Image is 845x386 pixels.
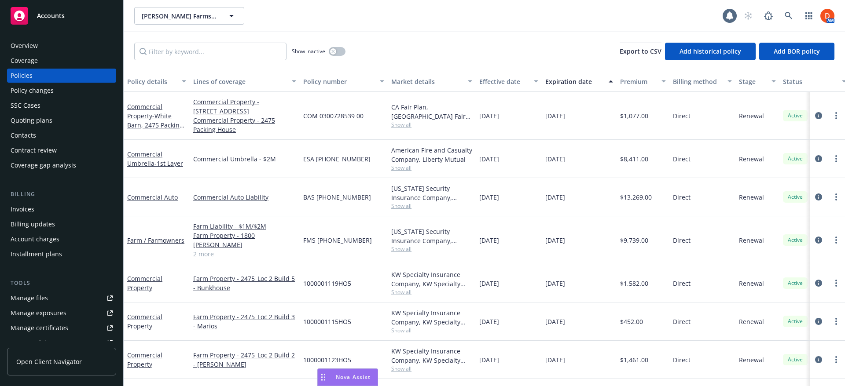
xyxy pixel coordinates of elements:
[813,110,824,121] a: circleInformation
[620,154,648,164] span: $8,411.00
[479,111,499,120] span: [DATE]
[193,154,296,164] a: Commercial Umbrella - $2M
[336,373,371,381] span: Nova Assist
[813,153,824,164] a: circleInformation
[739,193,764,202] span: Renewal
[127,274,162,292] a: Commercial Property
[7,54,116,68] a: Coverage
[127,193,178,201] a: Commercial Auto
[7,232,116,246] a: Account charges
[831,278,841,288] a: more
[193,312,296,331] a: Farm Property - 2475_Loc 2 Build 3 - Marios
[479,355,499,364] span: [DATE]
[127,77,176,86] div: Policy details
[134,43,287,60] input: Filter by keyword...
[11,39,38,53] div: Overview
[7,279,116,288] div: Tools
[7,84,116,98] a: Policy changes
[11,54,38,68] div: Coverage
[193,249,296,259] a: 2 more
[11,113,52,127] div: Quoting plans
[479,279,499,288] span: [DATE]
[813,354,824,365] a: circleInformation
[388,71,476,92] button: Market details
[620,111,648,120] span: $1,077.00
[303,279,351,288] span: 1000001119HO5
[545,236,565,245] span: [DATE]
[7,306,116,320] a: Manage exposures
[11,247,62,261] div: Installment plans
[739,355,764,364] span: Renewal
[545,111,565,120] span: [DATE]
[11,128,36,142] div: Contacts
[391,102,472,121] div: CA Fair Plan, [GEOGRAPHIC_DATA] Fair plan
[7,336,116,350] a: Manage claims
[545,279,565,288] span: [DATE]
[7,69,116,83] a: Policies
[124,71,190,92] button: Policy details
[7,4,116,28] a: Accounts
[318,369,329,386] div: Drag to move
[7,321,116,335] a: Manage certificates
[739,236,764,245] span: Renewal
[620,47,661,55] span: Export to CSV
[193,97,296,116] a: Commercial Property - [STREET_ADDRESS]
[193,222,296,231] a: Farm Liability - $1M/$2M
[7,128,116,142] a: Contacts
[831,153,841,164] a: more
[154,159,183,168] span: - 1st Layer
[739,154,764,164] span: Renewal
[303,111,364,120] span: COM 0300728539 00
[391,202,472,210] span: Show all
[545,154,565,164] span: [DATE]
[620,317,643,326] span: $452.00
[786,236,804,244] span: Active
[7,190,116,199] div: Billing
[303,77,375,86] div: Policy number
[193,231,296,249] a: Farm Property - 1800 [PERSON_NAME]
[303,355,351,364] span: 1000001123HO5
[303,317,351,326] span: 1000001115HO5
[127,150,183,168] a: Commercial Umbrella
[620,355,648,364] span: $1,461.00
[391,365,472,372] span: Show all
[680,47,741,55] span: Add historical policy
[620,77,656,86] div: Premium
[193,116,296,134] a: Commercial Property - 2475 Packing House
[783,77,837,86] div: Status
[786,356,804,364] span: Active
[7,217,116,231] a: Billing updates
[134,7,244,25] button: [PERSON_NAME] Farms LLC
[300,71,388,92] button: Policy number
[7,247,116,261] a: Installment plans
[7,98,116,113] a: SSC Cases
[7,143,116,157] a: Contract review
[127,112,184,138] span: - White Barn, 2475 Packing House
[665,43,756,60] button: Add historical policy
[11,98,40,113] div: SSC Cases
[11,69,33,83] div: Policies
[391,146,472,164] div: American Fire and Casualty Company, Liberty Mutual
[11,321,68,335] div: Manage certificates
[739,7,757,25] a: Start snowing
[831,192,841,202] a: more
[391,184,472,202] div: [US_STATE] Security Insurance Company, Liberty Mutual
[673,236,691,245] span: Direct
[479,193,499,202] span: [DATE]
[303,236,372,245] span: FMS [PHONE_NUMBER]
[786,193,804,201] span: Active
[127,313,162,330] a: Commercial Property
[193,350,296,369] a: Farm Property - 2475_Loc 2 Build 2 - [PERSON_NAME]
[673,355,691,364] span: Direct
[303,193,371,202] span: BAS [PHONE_NUMBER]
[673,154,691,164] span: Direct
[759,43,834,60] button: Add BOR policy
[7,202,116,216] a: Invoices
[813,316,824,327] a: circleInformation
[7,291,116,305] a: Manage files
[7,113,116,127] a: Quoting plans
[292,47,325,55] span: Show inactive
[193,77,287,86] div: Lines of coverage
[831,235,841,245] a: more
